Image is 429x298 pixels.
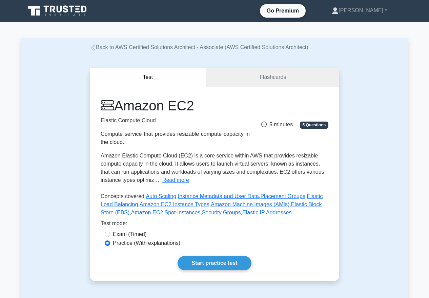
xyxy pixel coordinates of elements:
p: Concepts covered: , , , , , , , , , [101,192,328,219]
div: Compute service that provides resizable compute capacity in the cloud. [101,130,250,146]
a: Auto Scaling [146,193,176,199]
span: 5 minutes [261,122,293,127]
a: Instance Metadata and User Data [178,193,259,199]
button: Test [90,68,206,87]
button: Read more [162,176,189,184]
a: Go Premium [263,6,303,15]
a: Amazon Machine Images (AMIs) [211,201,289,207]
span: Amazon Elastic Compute Cloud (EC2) is a core service within AWS that provides resizable compute c... [101,153,324,183]
label: Practice (With explanations) [113,239,180,247]
a: Security Groups [202,210,241,215]
a: Back to AWS Certified Solutions Architect - Associate (AWS Certified Solutions Architect) [90,44,308,50]
a: Elastic IP Addresses [242,210,292,215]
a: Elastic Block Store (EBS) [101,201,322,215]
a: Start practice test [178,256,251,270]
span: 5 Questions [300,122,328,128]
a: Flashcards [206,68,339,87]
a: Amazon EC2 Spot Instances [131,210,201,215]
a: Amazon EC2 Instance Types [140,201,209,207]
h1: Amazon EC2 [101,98,250,114]
a: Placement Groups [260,193,305,199]
div: Test mode: [101,219,328,230]
p: Elastic Compute Cloud [101,116,250,125]
a: [PERSON_NAME] [315,4,404,17]
label: Exam (Timed) [113,230,147,238]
